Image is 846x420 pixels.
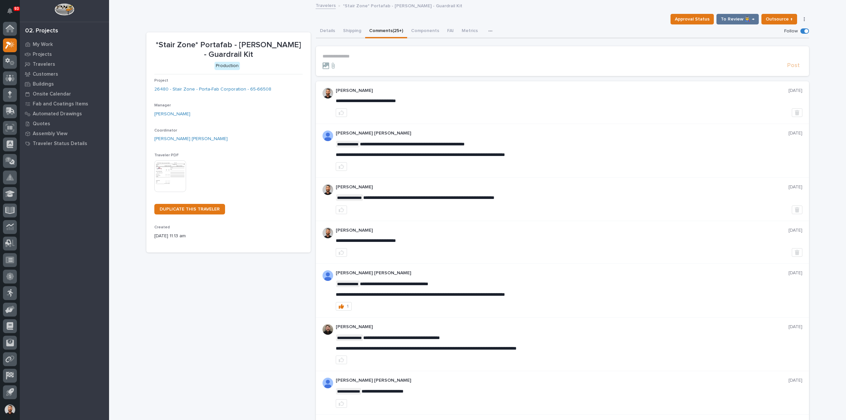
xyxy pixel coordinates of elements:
span: Created [154,225,170,229]
p: Customers [33,71,58,77]
div: Notifications93 [8,8,17,19]
p: [PERSON_NAME] [PERSON_NAME] [336,131,788,136]
span: Outsource ↑ [766,15,793,23]
img: ACg8ocLB2sBq07NhafZLDpfZztpbDqa4HYtD3rBf5LhdHf4k=s96-c [323,324,333,335]
a: 26480 - Stair Zone - Porta-Fab Corporation - 65-66508 [154,86,271,93]
p: [DATE] [788,270,802,276]
p: Traveler Status Details [33,141,87,147]
img: AD_cMMRcK_lR-hunIWE1GUPcUjzJ19X9Uk7D-9skk6qMORDJB_ZroAFOMmnE07bDdh4EHUMJPuIZ72TfOWJm2e1TqCAEecOOP... [323,131,333,141]
p: [PERSON_NAME] [PERSON_NAME] [336,270,788,276]
span: DUPLICATE THIS TRAVELER [160,207,220,211]
a: DUPLICATE THIS TRAVELER [154,204,225,214]
a: Assembly View [20,129,109,138]
span: Project [154,79,168,83]
button: Approval Status [671,14,714,24]
span: Post [787,62,800,69]
button: Delete post [792,206,802,214]
a: Automated Drawings [20,109,109,119]
p: [DATE] [788,228,802,233]
p: [DATE] [788,131,802,136]
a: Quotes [20,119,109,129]
a: [PERSON_NAME] [PERSON_NAME] [154,135,228,142]
p: *Stair Zone* Portafab - [PERSON_NAME] - Guardrail Kit [154,40,303,59]
a: My Work [20,39,109,49]
p: [PERSON_NAME] [336,228,788,233]
img: AGNmyxaji213nCK4JzPdPN3H3CMBhXDSA2tJ_sy3UIa5=s96-c [323,88,333,98]
button: Delete post [792,108,802,117]
div: Production [214,62,240,70]
img: AGNmyxaji213nCK4JzPdPN3H3CMBhXDSA2tJ_sy3UIa5=s96-c [323,228,333,238]
button: like this post [336,399,347,408]
button: like this post [336,162,347,171]
p: [DATE] [788,184,802,190]
button: Post [785,62,802,69]
button: Shipping [339,24,365,38]
a: Customers [20,69,109,79]
p: [PERSON_NAME] [336,88,788,94]
button: 1 [336,302,352,311]
a: Onsite Calendar [20,89,109,99]
p: [DATE] [788,378,802,383]
p: 93 [15,6,19,11]
p: [DATE] [788,88,802,94]
p: My Work [33,42,53,48]
button: Delete post [792,248,802,257]
div: 1 [347,304,349,309]
p: Travelers [33,61,55,67]
button: Components [407,24,443,38]
a: Travelers [316,1,336,9]
a: Projects [20,49,109,59]
p: Quotes [33,121,50,127]
div: 02. Projects [25,27,58,35]
button: users-avatar [3,403,17,417]
button: Outsource ↑ [761,14,797,24]
p: Projects [33,52,52,57]
span: Manager [154,103,171,107]
a: [PERSON_NAME] [154,111,190,118]
button: FAI [443,24,458,38]
button: To Review 👨‍🏭 → [716,14,759,24]
span: Approval Status [675,15,710,23]
button: Details [316,24,339,38]
button: Metrics [458,24,482,38]
p: Onsite Calendar [33,91,71,97]
p: Automated Drawings [33,111,82,117]
a: Fab and Coatings Items [20,99,109,109]
p: [PERSON_NAME] [PERSON_NAME] [336,378,788,383]
a: Buildings [20,79,109,89]
p: Follow [784,28,798,34]
a: Travelers [20,59,109,69]
button: like this post [336,356,347,364]
button: Comments (25+) [365,24,407,38]
span: To Review 👨‍🏭 → [721,15,754,23]
p: [DATE] [788,324,802,330]
span: Coordinator [154,129,177,133]
img: AD_cMMRcK_lR-hunIWE1GUPcUjzJ19X9Uk7D-9skk6qMORDJB_ZroAFOMmnE07bDdh4EHUMJPuIZ72TfOWJm2e1TqCAEecOOP... [323,270,333,281]
button: Notifications [3,4,17,18]
img: AD_cMMRcK_lR-hunIWE1GUPcUjzJ19X9Uk7D-9skk6qMORDJB_ZroAFOMmnE07bDdh4EHUMJPuIZ72TfOWJm2e1TqCAEecOOP... [323,378,333,388]
button: like this post [336,248,347,257]
p: *Stair Zone* Portafab - [PERSON_NAME] - Guardrail Kit [343,2,462,9]
img: AGNmyxaji213nCK4JzPdPN3H3CMBhXDSA2tJ_sy3UIa5=s96-c [323,184,333,195]
p: [PERSON_NAME] [336,184,788,190]
button: like this post [336,206,347,214]
p: Assembly View [33,131,67,137]
p: Buildings [33,81,54,87]
button: like this post [336,108,347,117]
span: Traveler PDF [154,153,179,157]
img: Workspace Logo [55,3,74,16]
a: Traveler Status Details [20,138,109,148]
p: [DATE] 11:13 am [154,233,303,240]
p: Fab and Coatings Items [33,101,88,107]
p: [PERSON_NAME] [336,324,788,330]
